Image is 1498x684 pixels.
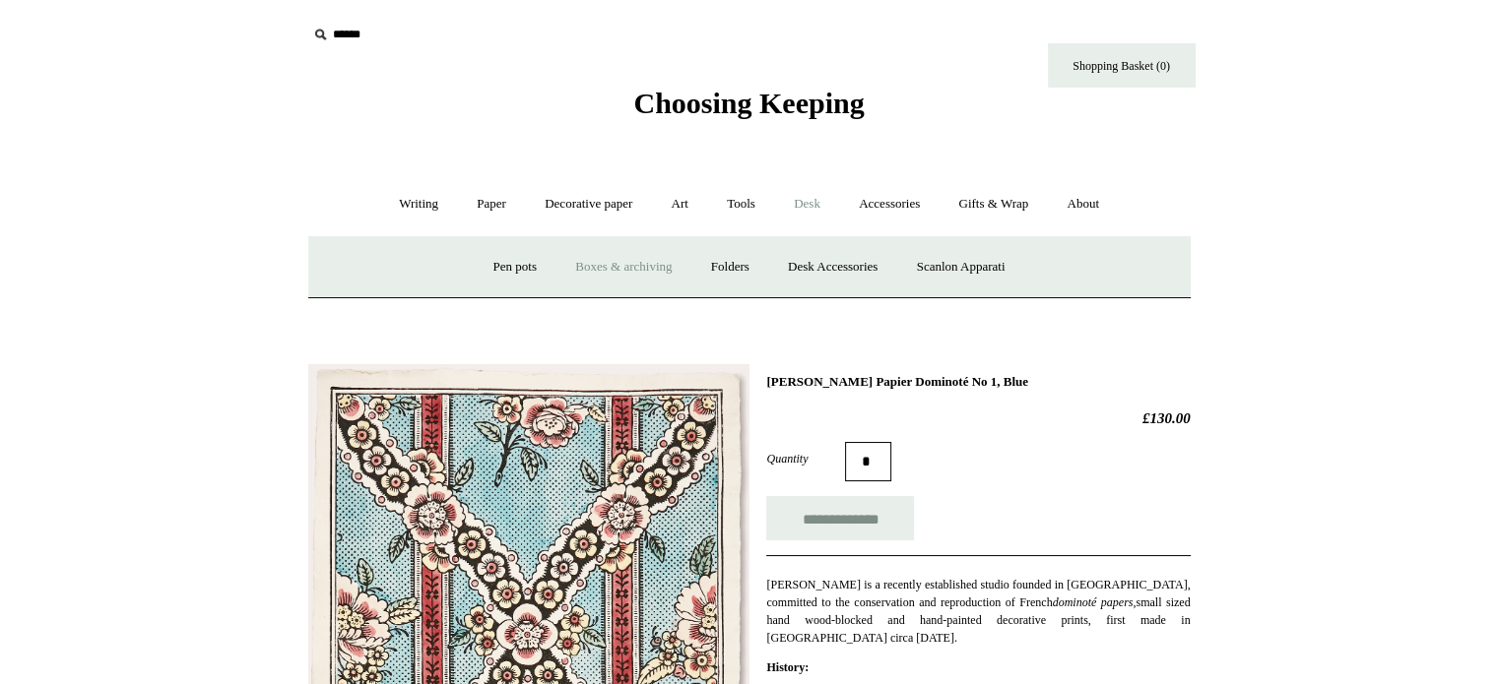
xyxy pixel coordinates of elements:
a: Folders [693,241,767,293]
p: [PERSON_NAME] is a recently established studio founded in [GEOGRAPHIC_DATA], committed to the con... [766,576,1190,647]
a: Decorative paper [527,178,650,230]
a: Boxes & archiving [557,241,689,293]
label: Quantity [766,450,845,467]
a: Gifts & Wrap [941,178,1046,230]
a: Art [654,178,706,230]
a: Writing [381,178,456,230]
strong: History: [766,660,809,674]
a: About [1049,178,1117,230]
a: Desk [776,178,838,230]
a: Paper [459,178,524,230]
a: Scanlon Apparati [899,241,1023,293]
a: Tools [709,178,773,230]
h2: £130.00 [766,409,1190,427]
h1: [PERSON_NAME] Papier Dominoté No 1, Blue [766,374,1190,390]
a: Desk Accessories [770,241,895,293]
em: dominoté papers, [1053,595,1137,609]
span: Choosing Keeping [633,87,864,119]
a: Pen pots [476,241,554,293]
a: Shopping Basket (0) [1048,43,1196,88]
a: Choosing Keeping [633,102,864,116]
a: Accessories [841,178,938,230]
